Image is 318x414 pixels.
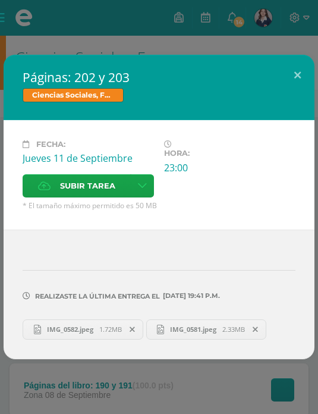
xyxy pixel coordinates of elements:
[160,296,220,296] span: [DATE] 19:41 p.m.
[146,319,267,340] a: IMG_0581.jpeg 2.33MB
[60,175,115,197] span: Subir tarea
[245,323,266,336] span: Remover entrega
[164,149,190,158] span: Hora:
[122,323,143,336] span: Remover entrega
[23,319,143,340] a: IMG_0582.jpeg 1.72MB
[23,88,124,102] span: Ciencias Sociales, Formación Ciudadana e Interculturalidad
[164,325,222,334] span: IMG_0581.jpeg
[23,152,155,165] div: Jueves 11 de Septiembre
[164,161,201,174] div: 23:00
[23,200,295,211] span: * El tamaño máximo permitido es 50 MB
[35,292,160,300] span: Realizaste la última entrega el
[41,325,99,334] span: IMG_0582.jpeg
[36,140,65,149] span: Fecha:
[281,55,314,95] button: Close (Esc)
[23,69,295,86] h2: Páginas: 202 y 203
[99,325,122,334] span: 1.72MB
[222,325,245,334] span: 2.33MB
